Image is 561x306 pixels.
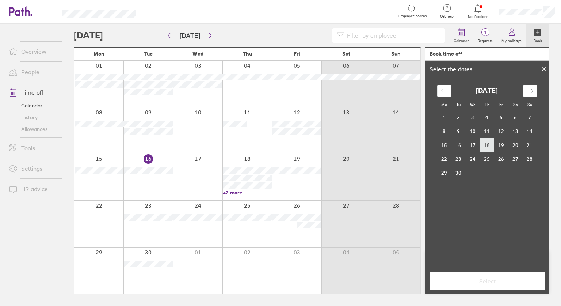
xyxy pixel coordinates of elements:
[3,161,62,176] a: Settings
[223,189,271,196] a: +2 more
[523,124,537,138] td: Sunday, September 14, 2025
[480,138,494,152] td: Thursday, September 18, 2025
[430,51,462,57] div: Book time off
[527,102,532,107] small: Su
[508,152,523,166] td: Saturday, September 27, 2025
[508,124,523,138] td: Saturday, September 13, 2025
[437,85,451,97] div: Move backward to switch to the previous month.
[435,278,540,284] span: Select
[497,37,526,43] label: My holidays
[391,51,401,57] span: Sun
[499,102,503,107] small: Fr
[451,124,466,138] td: Tuesday, September 9, 2025
[451,166,466,180] td: Tuesday, September 30, 2025
[480,152,494,166] td: Thursday, September 25, 2025
[3,44,62,59] a: Overview
[3,141,62,155] a: Tools
[523,110,537,124] td: Sunday, September 7, 2025
[523,138,537,152] td: Sunday, September 21, 2025
[429,78,545,189] div: Calendar
[466,152,480,166] td: Wednesday, September 24, 2025
[494,138,508,152] td: Friday, September 19, 2025
[437,124,451,138] td: Monday, September 8, 2025
[449,37,473,43] label: Calendar
[494,152,508,166] td: Friday, September 26, 2025
[485,102,489,107] small: Th
[466,4,490,19] a: Notifications
[192,51,203,57] span: Wed
[430,272,545,290] button: Select
[437,138,451,152] td: Monday, September 15, 2025
[144,51,153,57] span: Tue
[480,124,494,138] td: Thursday, September 11, 2025
[437,166,451,180] td: Monday, September 29, 2025
[466,124,480,138] td: Wednesday, September 10, 2025
[344,29,440,42] input: Filter by employee
[480,110,494,124] td: Thursday, September 4, 2025
[93,51,104,57] span: Mon
[508,110,523,124] td: Saturday, September 6, 2025
[451,138,466,152] td: Tuesday, September 16, 2025
[3,100,62,112] a: Calendar
[466,15,490,19] span: Notifications
[473,37,497,43] label: Requests
[451,110,466,124] td: Tuesday, September 2, 2025
[437,110,451,124] td: Monday, September 1, 2025
[3,65,62,79] a: People
[425,66,477,72] div: Select the dates
[3,182,62,196] a: HR advice
[494,110,508,124] td: Friday, September 5, 2025
[435,14,459,19] span: Get help
[342,51,350,57] span: Sat
[449,24,473,47] a: Calendar
[513,102,518,107] small: Sa
[523,152,537,166] td: Sunday, September 28, 2025
[494,124,508,138] td: Friday, September 12, 2025
[473,24,497,47] a: 1Requests
[466,138,480,152] td: Wednesday, September 17, 2025
[470,102,476,107] small: We
[3,85,62,100] a: Time off
[174,30,206,42] button: [DATE]
[398,14,427,18] span: Employee search
[3,112,62,123] a: History
[437,152,451,166] td: Monday, September 22, 2025
[523,85,537,97] div: Move forward to switch to the next month.
[155,8,174,14] div: Search
[508,138,523,152] td: Saturday, September 20, 2025
[451,152,466,166] td: Tuesday, September 23, 2025
[294,51,300,57] span: Fri
[441,102,447,107] small: Mo
[497,24,526,47] a: My holidays
[466,110,480,124] td: Wednesday, September 3, 2025
[473,30,497,35] span: 1
[529,37,546,43] label: Book
[476,87,498,95] strong: [DATE]
[526,24,549,47] a: Book
[456,102,461,107] small: Tu
[243,51,252,57] span: Thu
[3,123,62,135] a: Allowances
